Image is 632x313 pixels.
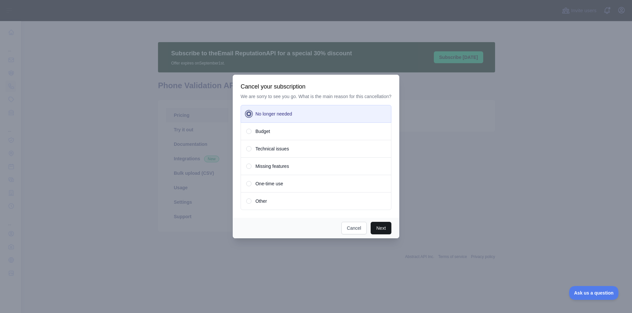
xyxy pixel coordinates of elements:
h3: Cancel your subscription [241,83,391,91]
iframe: Toggle Customer Support [569,286,619,300]
span: Budget [255,128,270,135]
span: No longer needed [255,111,292,117]
span: Missing features [255,163,289,170]
span: One-time use [255,180,283,187]
span: Technical issues [255,145,289,152]
button: Cancel [341,222,367,234]
button: Next [371,222,391,234]
p: We are sorry to see you go. What is the main reason for this cancellation? [241,93,391,100]
span: Other [255,198,267,204]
